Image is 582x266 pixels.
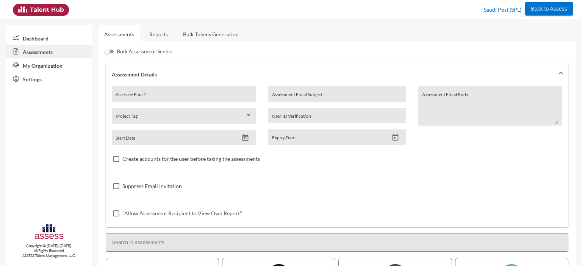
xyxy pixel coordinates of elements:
[389,134,402,142] button: Open calendar
[177,25,245,44] a: Bulk Tokens Generation
[6,31,92,45] a: Dashboard
[112,71,553,78] mat-panel-title: Assessment Details
[122,154,260,163] span: Create accounts for the user before taking the assessments
[122,182,182,191] span: Suppress Email Invitation
[34,223,64,242] img: assesscompany-logo.png
[531,6,567,12] span: Back to Assess
[106,233,568,252] input: Search in assessments
[525,4,573,12] a: Back to Assess
[104,31,134,37] a: Assessments
[122,209,242,218] span: "Allow Assessment Recipient to View Own Report"
[484,4,521,16] p: Saudi Post (SPL)
[239,134,252,142] button: Open calendar
[106,86,568,227] div: Assessment Details
[6,45,92,58] a: Assessments
[525,2,573,16] button: Back to Assess
[117,47,174,56] span: Bulk Assessment Sender
[6,243,92,258] p: Copyright © [DATE]-[DATE]. All Rights Reserved. ASSESS Talent Management, LLC.
[143,25,174,44] a: Reports
[6,72,92,86] a: Settings
[106,62,568,86] mat-expansion-panel-header: Assessment Details
[6,58,92,72] a: My Organization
